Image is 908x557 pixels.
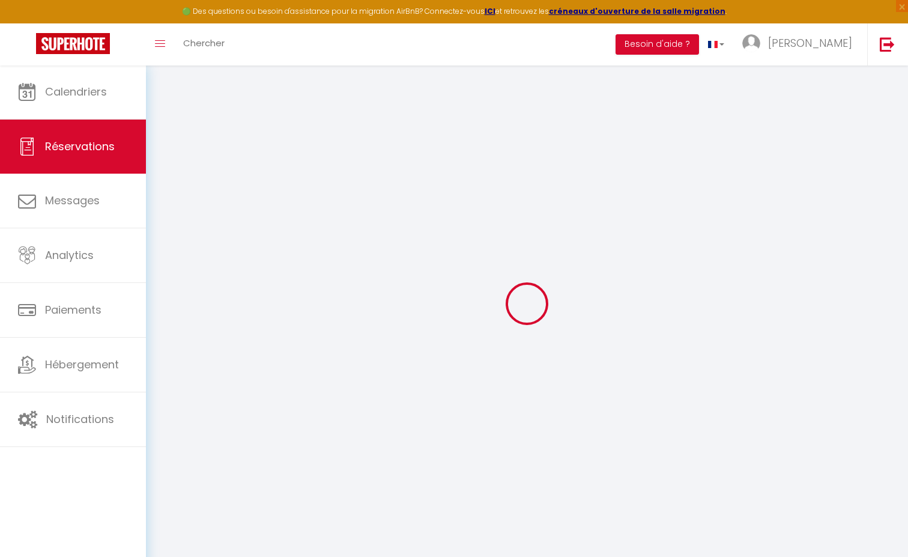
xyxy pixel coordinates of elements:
[880,37,895,52] img: logout
[183,37,225,49] span: Chercher
[733,23,867,65] a: ... [PERSON_NAME]
[45,248,94,263] span: Analytics
[742,34,760,52] img: ...
[45,302,101,317] span: Paiements
[768,35,852,50] span: [PERSON_NAME]
[174,23,234,65] a: Chercher
[45,357,119,372] span: Hébergement
[45,139,115,154] span: Réservations
[45,84,107,99] span: Calendriers
[10,5,46,41] button: Ouvrir le widget de chat LiveChat
[616,34,699,55] button: Besoin d'aide ?
[549,6,725,16] a: créneaux d'ouverture de la salle migration
[45,193,100,208] span: Messages
[485,6,495,16] a: ICI
[36,33,110,54] img: Super Booking
[46,412,114,427] span: Notifications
